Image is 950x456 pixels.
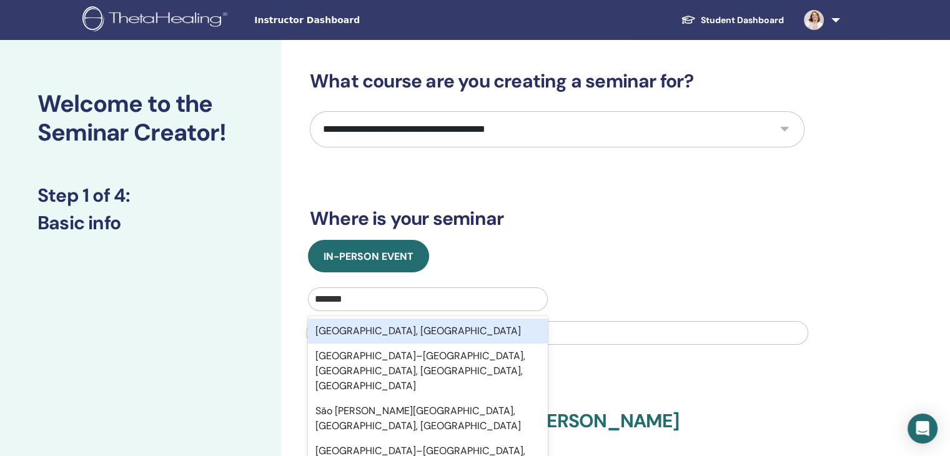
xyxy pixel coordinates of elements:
[324,250,413,263] span: In-Person Event
[681,14,696,25] img: graduation-cap-white.svg
[308,319,548,344] div: [GEOGRAPHIC_DATA], [GEOGRAPHIC_DATA]
[310,410,804,447] h3: You and the Creator with [PERSON_NAME]
[310,70,804,92] h3: What course are you creating a seminar for?
[804,10,824,30] img: default.jpg
[37,212,244,234] h3: Basic info
[254,14,442,27] span: Instructor Dashboard
[908,414,938,444] div: Open Intercom Messenger
[671,9,794,32] a: Student Dashboard
[310,207,804,230] h3: Where is your seminar
[308,240,429,272] button: In-Person Event
[308,399,548,439] div: São [PERSON_NAME][GEOGRAPHIC_DATA], [GEOGRAPHIC_DATA], [GEOGRAPHIC_DATA]
[37,184,244,207] h3: Step 1 of 4 :
[82,6,232,34] img: logo.png
[310,382,804,405] h3: Confirm your details
[37,90,244,147] h2: Welcome to the Seminar Creator!
[308,344,548,399] div: [GEOGRAPHIC_DATA]–[GEOGRAPHIC_DATA], [GEOGRAPHIC_DATA], [GEOGRAPHIC_DATA], [GEOGRAPHIC_DATA]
